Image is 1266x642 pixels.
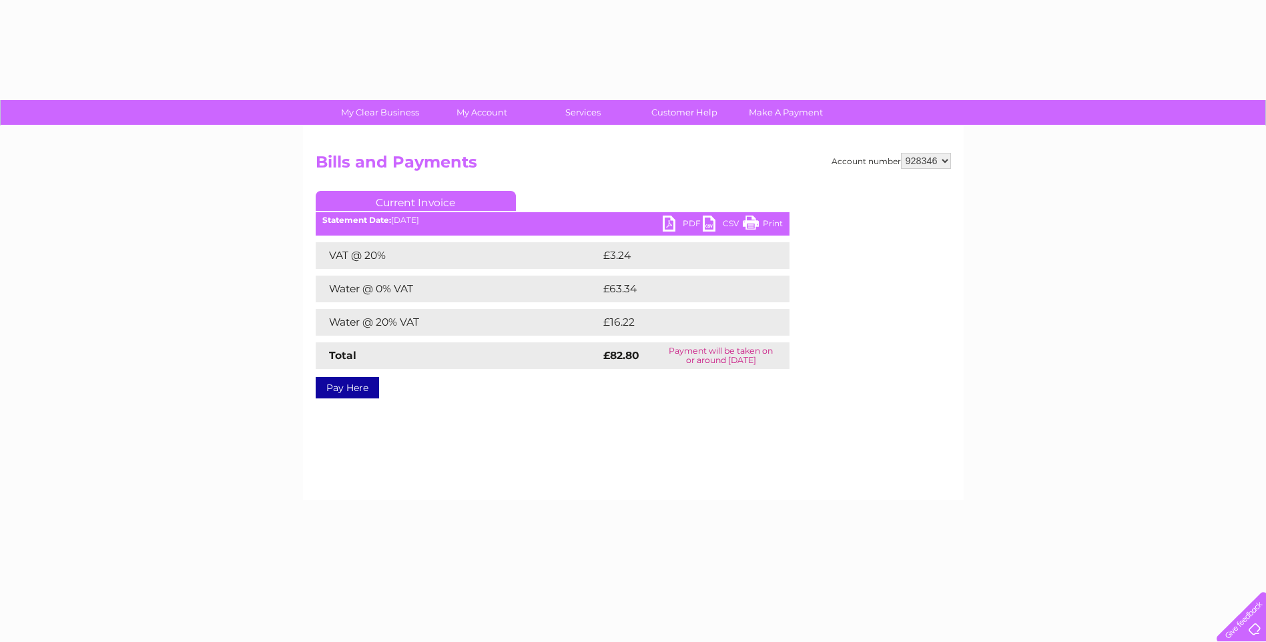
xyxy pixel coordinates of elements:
a: Customer Help [629,100,739,125]
strong: Total [329,349,356,362]
div: [DATE] [316,216,789,225]
strong: £82.80 [603,349,639,362]
h2: Bills and Payments [316,153,951,178]
td: Payment will be taken on or around [DATE] [653,342,789,369]
td: Water @ 0% VAT [316,276,600,302]
b: Statement Date: [322,215,391,225]
a: CSV [703,216,743,235]
a: Services [528,100,638,125]
a: Make A Payment [731,100,841,125]
td: £16.22 [600,309,761,336]
a: PDF [663,216,703,235]
td: £3.24 [600,242,758,269]
td: VAT @ 20% [316,242,600,269]
a: My Clear Business [325,100,435,125]
a: My Account [426,100,537,125]
a: Current Invoice [316,191,516,211]
td: Water @ 20% VAT [316,309,600,336]
a: Pay Here [316,377,379,398]
div: Account number [832,153,951,169]
a: Print [743,216,783,235]
td: £63.34 [600,276,762,302]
